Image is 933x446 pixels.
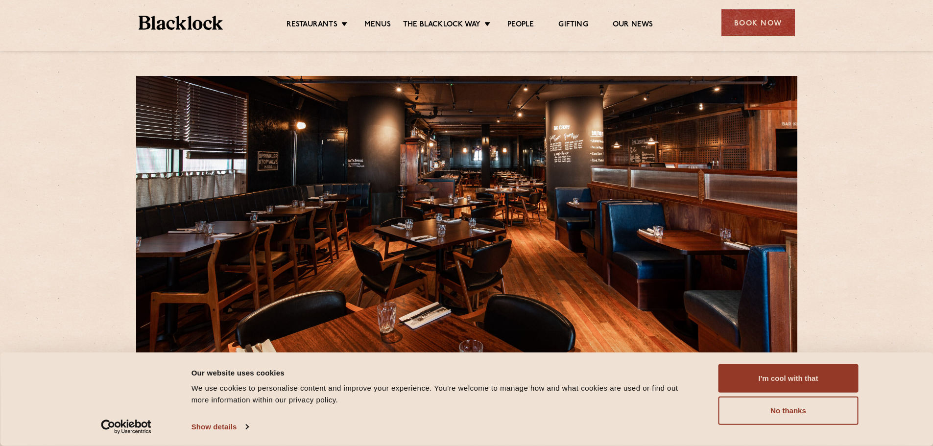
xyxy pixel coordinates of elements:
[191,367,696,378] div: Our website uses cookies
[718,364,859,393] button: I'm cool with that
[718,397,859,425] button: No thanks
[403,20,480,31] a: The Blacklock Way
[191,420,248,434] a: Show details
[191,382,696,406] div: We use cookies to personalise content and improve your experience. You're welcome to manage how a...
[287,20,337,31] a: Restaurants
[364,20,391,31] a: Menus
[721,9,795,36] div: Book Now
[139,16,223,30] img: BL_Textured_Logo-footer-cropped.svg
[613,20,653,31] a: Our News
[507,20,534,31] a: People
[558,20,588,31] a: Gifting
[83,420,169,434] a: Usercentrics Cookiebot - opens in a new window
